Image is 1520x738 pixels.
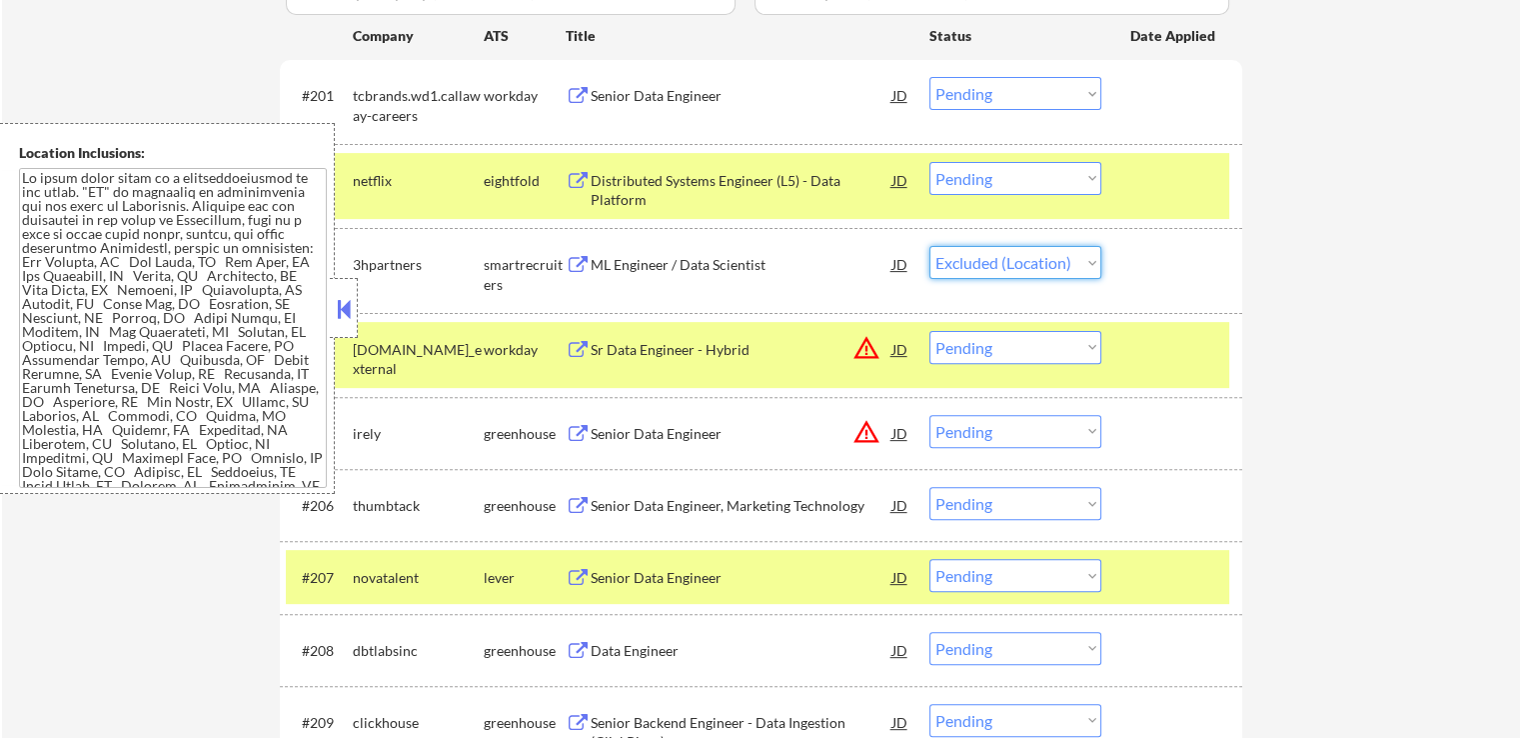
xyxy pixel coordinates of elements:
[353,424,484,444] div: irely
[484,713,566,733] div: greenhouse
[591,171,892,210] div: Distributed Systems Engineer (L5) - Data Platform
[591,568,892,588] div: Senior Data Engineer
[484,424,566,444] div: greenhouse
[484,496,566,516] div: greenhouse
[302,86,337,106] div: #201
[302,713,337,733] div: #209
[852,418,880,446] button: warning_amber
[353,496,484,516] div: thumbtack
[591,641,892,661] div: Data Engineer
[890,415,910,451] div: JD
[890,246,910,282] div: JD
[353,641,484,661] div: dbtlabsinc
[890,77,910,113] div: JD
[353,340,484,379] div: [DOMAIN_NAME]_external
[890,331,910,367] div: JD
[353,568,484,588] div: novatalent
[852,334,880,362] button: warning_amber
[484,340,566,360] div: workday
[890,487,910,523] div: JD
[591,340,892,360] div: Sr Data Engineer - Hybrid
[1130,26,1218,46] div: Date Applied
[353,255,484,275] div: 3hpartners
[353,713,484,733] div: clickhouse
[890,632,910,668] div: JD
[353,26,484,46] div: Company
[591,496,892,516] div: Senior Data Engineer, Marketing Technology
[353,86,484,125] div: tcbrands.wd1.callaway-careers
[484,86,566,106] div: workday
[484,171,566,191] div: eightfold
[302,568,337,588] div: #207
[19,143,327,163] div: Location Inclusions:
[484,26,566,46] div: ATS
[890,559,910,595] div: JD
[591,255,892,275] div: ML Engineer / Data Scientist
[484,568,566,588] div: lever
[302,641,337,661] div: #208
[890,162,910,198] div: JD
[591,86,892,106] div: Senior Data Engineer
[566,26,910,46] div: Title
[484,641,566,661] div: greenhouse
[484,255,566,294] div: smartrecruiters
[929,17,1101,53] div: Status
[353,171,484,191] div: netflix
[302,496,337,516] div: #206
[591,424,892,444] div: Senior Data Engineer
